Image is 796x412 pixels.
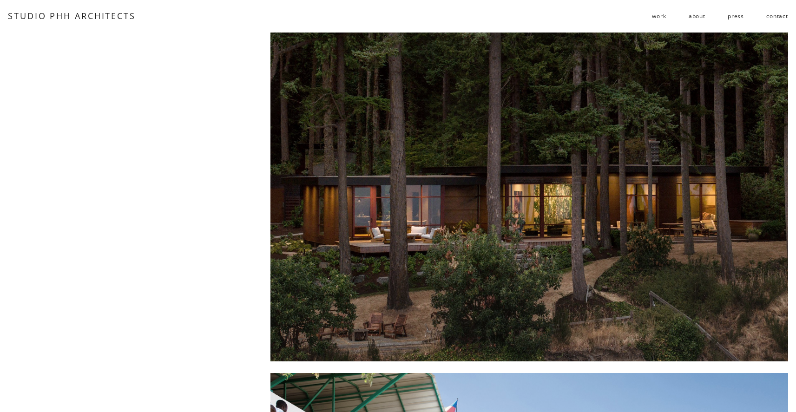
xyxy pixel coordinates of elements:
[728,9,744,24] a: press
[689,9,705,24] a: about
[652,9,666,24] a: folder dropdown
[8,10,136,21] a: STUDIO PHH ARCHITECTS
[766,9,788,24] a: contact
[652,9,666,23] span: work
